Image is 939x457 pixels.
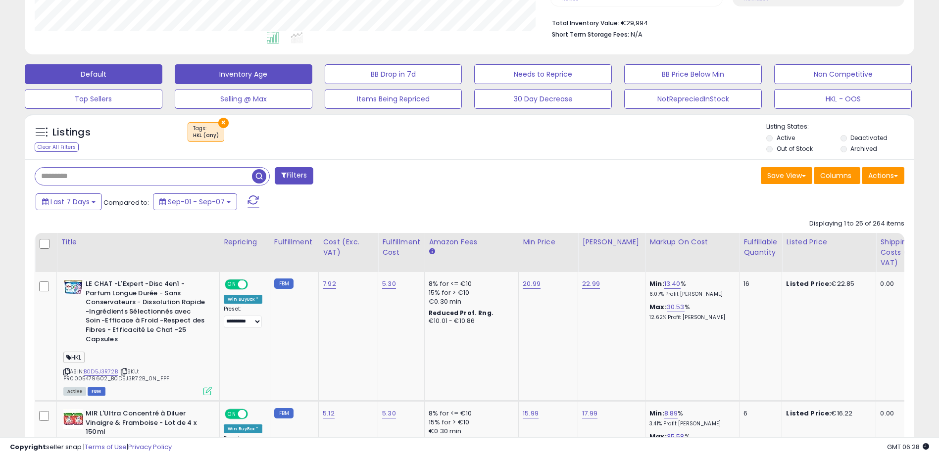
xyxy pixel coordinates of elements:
button: Last 7 Days [36,193,102,210]
div: Win BuyBox * [224,295,262,304]
div: 8% for <= €10 [429,279,511,288]
p: 12.62% Profit [PERSON_NAME] [649,314,732,321]
li: €29,994 [552,16,897,28]
div: 16 [743,279,774,288]
b: Min: [649,279,664,288]
span: 2025-09-15 06:28 GMT [887,442,929,452]
a: 15.99 [523,409,539,418]
a: B0D5J3R72B [84,367,118,376]
button: Needs to Reprice [474,64,612,84]
button: × [218,118,229,128]
button: Filters [275,167,313,184]
button: Save View [761,167,812,184]
div: seller snap | | [10,443,172,452]
span: OFF [247,280,262,289]
div: Amazon Fees [429,237,514,247]
a: Terms of Use [85,442,127,452]
div: Listed Price [786,237,872,247]
label: Out of Stock [777,144,813,153]
h5: Listings [52,126,91,139]
button: Top Sellers [25,89,162,109]
div: Cost (Exc. VAT) [323,237,374,258]
span: Sep-01 - Sep-07 [168,197,225,207]
div: Shipping Costs (Exc. VAT) [880,237,931,268]
a: Privacy Policy [128,442,172,452]
button: Inventory Age [175,64,312,84]
button: 30 Day Decrease [474,89,612,109]
button: Items Being Repriced [325,89,462,109]
div: 15% for > €10 [429,288,511,297]
div: HKL (any) [193,132,219,139]
div: Preset: [224,306,262,328]
a: 7.92 [323,279,336,289]
a: 5.30 [382,279,396,289]
div: Fulfillment Cost [382,237,420,258]
div: Title [61,237,215,247]
strong: Copyright [10,442,46,452]
b: LE CHAT -L'Expert -Disc 4en1 - Parfum Longue Durée - Sans Conservateurs - Dissolution Rapide -Ing... [86,279,206,346]
span: All listings currently available for purchase on Amazon [63,387,86,396]
div: % [649,409,732,427]
span: ON [226,280,238,289]
a: 17.99 [582,409,597,418]
span: Tags : [193,125,219,139]
button: Sep-01 - Sep-07 [153,193,237,210]
span: Columns [820,171,851,181]
div: €22.85 [786,279,868,288]
span: FBM [88,387,105,396]
div: 8% for <= €10 [429,409,511,418]
span: Compared to: [103,198,149,207]
div: €0.30 min [429,427,511,436]
label: Active [777,134,795,142]
b: Listed Price: [786,409,831,418]
small: Amazon Fees. [429,247,435,256]
th: The percentage added to the cost of goods (COGS) that forms the calculator for Min & Max prices. [645,233,740,272]
b: Max: [649,302,667,312]
p: 6.07% Profit [PERSON_NAME] [649,291,732,298]
span: | SKU: PR0005479602_B0D5J3R72B_0N_FPF [63,367,169,382]
b: Listed Price: [786,279,831,288]
button: Non Competitive [774,64,912,84]
button: Actions [862,167,904,184]
button: Default [25,64,162,84]
button: BB Price Below Min [624,64,762,84]
span: Last 7 Days [50,197,90,207]
a: 30.53 [667,302,685,312]
label: Deactivated [850,134,888,142]
button: NotRepreciedInStock [624,89,762,109]
div: Repricing [224,237,266,247]
small: FBM [274,278,294,289]
div: Fulfillment [274,237,314,247]
div: % [649,279,732,298]
div: Fulfillable Quantity [743,237,778,258]
div: €16.22 [786,409,868,418]
div: Displaying 1 to 25 of 264 items [809,219,904,228]
div: Markup on Cost [649,237,735,247]
label: Archived [850,144,877,153]
span: OFF [247,410,262,418]
div: Min Price [523,237,574,247]
a: 8.89 [664,409,678,418]
div: Clear All Filters [35,142,79,152]
a: 22.99 [582,279,600,289]
span: ON [226,410,238,418]
div: 0.00 [880,409,928,418]
div: 15% for > €10 [429,418,511,427]
div: €10.01 - €10.86 [429,317,511,325]
div: €0.30 min [429,297,511,306]
b: Total Inventory Value: [552,19,619,27]
button: Columns [814,167,860,184]
p: Listing States: [766,122,914,132]
b: MIR L'Ultra Concentré à Diluer Vinaigre & Framboise - Lot de 4 x 150ml [86,409,206,439]
button: BB Drop in 7d [325,64,462,84]
p: 3.41% Profit [PERSON_NAME] [649,420,732,427]
b: Min: [649,409,664,418]
a: 20.99 [523,279,541,289]
span: N/A [631,30,642,39]
small: FBM [274,408,294,418]
b: Reduced Prof. Rng. [429,309,494,317]
a: 13.40 [664,279,681,289]
button: Selling @ Max [175,89,312,109]
div: 6 [743,409,774,418]
img: 51J+56UYymL._SL40_.jpg [63,279,83,294]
